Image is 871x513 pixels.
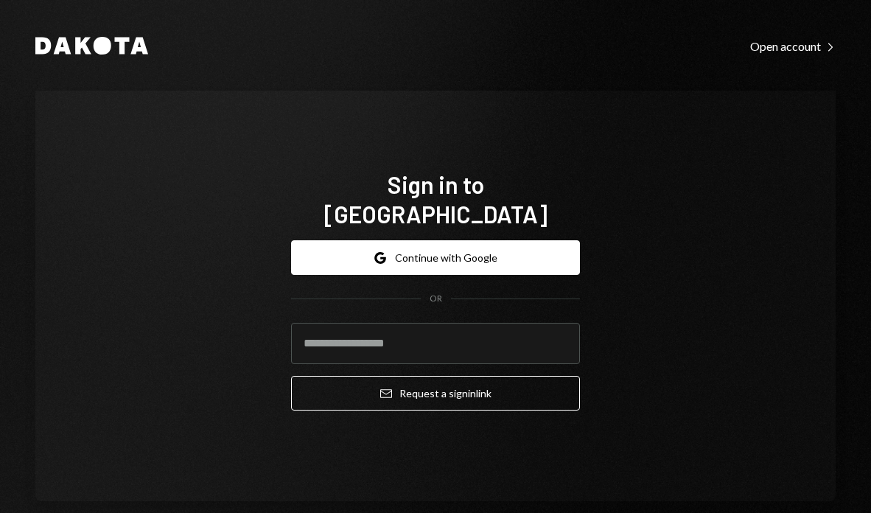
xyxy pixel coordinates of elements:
h1: Sign in to [GEOGRAPHIC_DATA] [291,170,580,228]
div: OR [430,293,442,305]
button: Continue with Google [291,240,580,275]
a: Open account [750,38,836,54]
div: Open account [750,39,836,54]
button: Request a signinlink [291,376,580,411]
